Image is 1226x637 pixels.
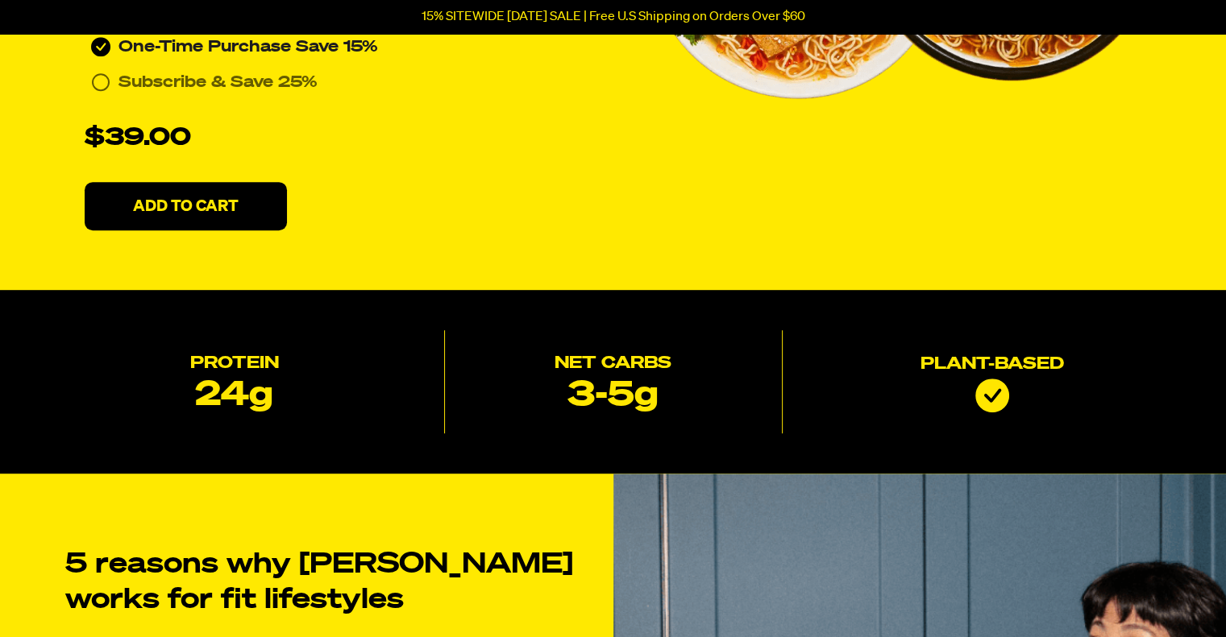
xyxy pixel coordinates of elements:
[85,182,287,230] button: Add To Cart
[65,551,573,614] strong: 5 reasons why [PERSON_NAME] works for fit lifestyles
[118,72,318,92] p: Subscribe & Save 25%
[195,378,273,413] p: 24g
[567,378,659,413] p: 3-5g
[133,198,239,214] p: Add To Cart
[921,351,1064,378] h3: PLANT-BASED
[85,119,191,158] p: $39.00
[118,39,378,55] span: One-Time Purchase Save 15%
[8,563,170,629] iframe: Marketing Popup
[555,350,671,378] h3: NET CARBS
[422,10,805,24] p: 15% SITEWIDE [DATE] SALE | Free U.S Shipping on Orders Over $60
[190,350,279,378] h3: PROTEIN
